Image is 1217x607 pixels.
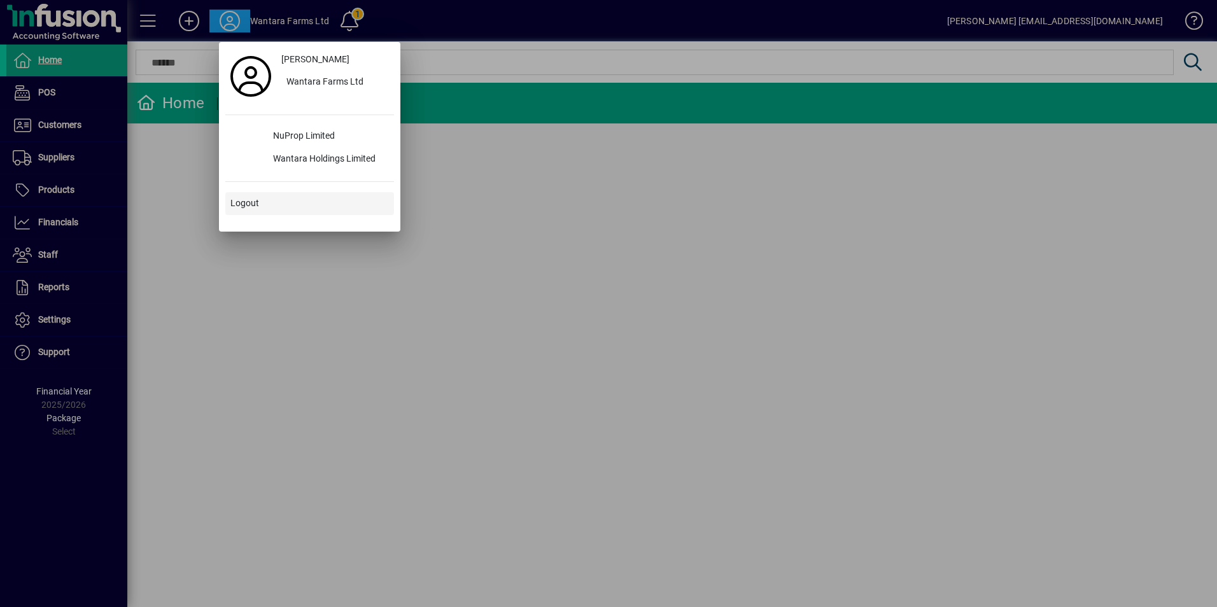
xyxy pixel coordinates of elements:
a: Profile [225,65,276,88]
button: NuProp Limited [225,125,394,148]
span: Logout [230,197,259,210]
button: Wantara Holdings Limited [225,148,394,171]
span: [PERSON_NAME] [281,53,349,66]
a: [PERSON_NAME] [276,48,394,71]
div: NuProp Limited [263,125,394,148]
button: Logout [225,192,394,215]
button: Wantara Farms Ltd [276,71,394,94]
div: Wantara Holdings Limited [263,148,394,171]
